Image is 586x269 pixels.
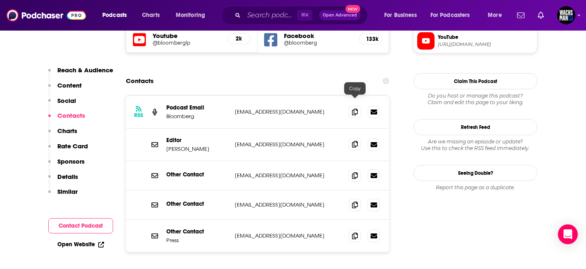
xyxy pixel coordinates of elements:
p: [EMAIL_ADDRESS][DOMAIN_NAME] [235,232,342,239]
p: Rate Card [57,142,88,150]
button: open menu [482,9,512,22]
button: open menu [378,9,427,22]
h3: RSS [134,112,143,119]
p: Press [166,237,228,244]
p: Other Contact [166,228,228,235]
h2: Contacts [126,73,154,89]
a: Seeing Double? [414,165,537,181]
input: Search podcasts, credits, & more... [244,9,297,22]
button: Rate Card [48,142,88,157]
a: @bloomberglp [153,40,221,46]
a: Charts [137,9,165,22]
button: open menu [97,9,137,22]
p: Contacts [57,112,85,119]
p: [EMAIL_ADDRESS][DOMAIN_NAME] [235,201,342,208]
p: [EMAIL_ADDRESS][DOMAIN_NAME] [235,141,342,148]
div: Copy [344,82,366,95]
button: open menu [425,9,482,22]
span: https://www.youtube.com/@bloomberglp [438,41,534,48]
button: Contacts [48,112,85,127]
div: Open Intercom Messenger [558,224,578,244]
p: [EMAIL_ADDRESS][DOMAIN_NAME] [235,108,342,115]
span: For Business [384,10,417,21]
h5: 2k [234,35,243,42]
button: open menu [170,9,216,22]
p: Podcast Email [166,104,228,111]
p: Sponsors [57,157,85,165]
button: Show profile menu [557,6,575,24]
a: Show notifications dropdown [534,8,547,22]
button: Refresh Feed [414,119,537,135]
p: [EMAIL_ADDRESS][DOMAIN_NAME] [235,172,342,179]
button: Claim This Podcast [414,73,537,89]
button: Details [48,173,78,188]
span: More [488,10,502,21]
a: Show notifications dropdown [514,8,528,22]
span: Charts [142,10,160,21]
span: Open Advanced [323,13,357,17]
span: New [345,5,360,13]
p: Details [57,173,78,181]
button: Social [48,97,76,112]
p: Other Contact [166,171,228,178]
span: Monitoring [176,10,205,21]
p: Reach & Audience [57,66,113,74]
p: [PERSON_NAME] [166,145,228,152]
p: Social [57,97,76,105]
span: Podcasts [102,10,127,21]
button: Similar [48,188,78,203]
h5: 133k [366,36,375,43]
a: YouTube[URL][DOMAIN_NAME] [417,32,534,50]
p: Editor [166,137,228,144]
button: Sponsors [48,157,85,173]
div: Report this page as a duplicate. [414,184,537,191]
div: Claim and edit this page to your liking. [414,93,537,106]
a: Open Website [57,241,104,248]
img: User Profile [557,6,575,24]
span: Do you host or manage this podcast? [414,93,537,99]
h5: Youtube [153,32,221,40]
p: Bloomberg [166,113,228,120]
h5: Facebook [284,32,352,40]
p: Content [57,81,82,89]
p: Other Contact [166,200,228,207]
button: Contact Podcast [48,218,113,233]
span: YouTube [438,33,534,41]
a: @bloomberg [284,40,352,46]
button: Charts [48,127,77,142]
span: Logged in as WachsmanNY [557,6,575,24]
span: ⌘ K [297,10,312,21]
button: Content [48,81,82,97]
img: Podchaser - Follow, Share and Rate Podcasts [7,7,86,23]
button: Open AdvancedNew [319,10,361,20]
button: Reach & Audience [48,66,113,81]
p: Similar [57,188,78,195]
div: Search podcasts, credits, & more... [229,6,376,25]
p: Charts [57,127,77,135]
div: Are we missing an episode or update? Use this to check the RSS feed immediately. [414,138,537,152]
span: For Podcasters [430,10,470,21]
